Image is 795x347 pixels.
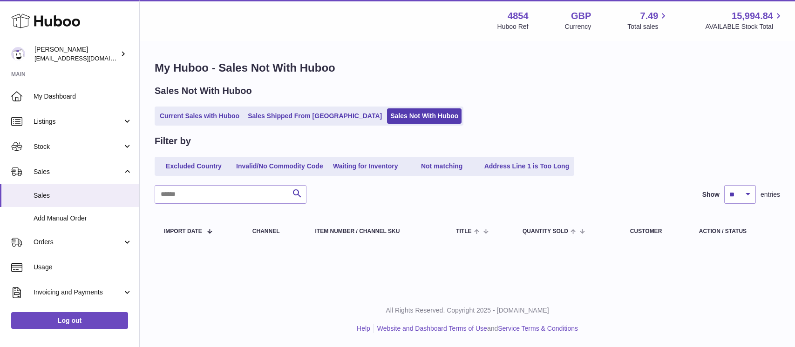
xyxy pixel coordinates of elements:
[699,228,771,234] div: Action / Status
[164,228,202,234] span: Import date
[34,167,122,176] span: Sales
[627,22,669,31] span: Total sales
[630,228,680,234] div: Customer
[34,214,132,223] span: Add Manual Order
[508,10,529,22] strong: 4854
[147,306,788,315] p: All Rights Reserved. Copyright 2025 - [DOMAIN_NAME]
[565,22,591,31] div: Currency
[155,60,780,75] h1: My Huboo - Sales Not With Huboo
[34,142,122,151] span: Stock
[497,22,529,31] div: Huboo Ref
[328,159,403,174] a: Waiting for Inventory
[34,54,137,62] span: [EMAIL_ADDRESS][DOMAIN_NAME]
[252,228,297,234] div: Channel
[456,228,471,234] span: Title
[377,325,487,332] a: Website and Dashboard Terms of Use
[233,159,326,174] a: Invalid/No Commodity Code
[357,325,370,332] a: Help
[732,10,773,22] span: 15,994.84
[705,10,784,31] a: 15,994.84 AVAILABLE Stock Total
[498,325,578,332] a: Service Terms & Conditions
[387,108,462,124] a: Sales Not With Huboo
[405,159,479,174] a: Not matching
[11,47,25,61] img: jimleo21@yahoo.gr
[702,190,720,199] label: Show
[374,324,578,333] li: and
[156,108,243,124] a: Current Sales with Huboo
[640,10,659,22] span: 7.49
[34,191,132,200] span: Sales
[34,117,122,126] span: Listings
[571,10,591,22] strong: GBP
[34,238,122,247] span: Orders
[627,10,669,31] a: 7.49 Total sales
[705,22,784,31] span: AVAILABLE Stock Total
[11,312,128,329] a: Log out
[761,190,780,199] span: entries
[315,228,438,234] div: Item Number / Channel SKU
[155,85,252,97] h2: Sales Not With Huboo
[34,263,132,272] span: Usage
[481,159,573,174] a: Address Line 1 is Too Long
[156,159,231,174] a: Excluded Country
[34,288,122,297] span: Invoicing and Payments
[34,92,132,101] span: My Dashboard
[155,135,191,147] h2: Filter by
[245,108,385,124] a: Sales Shipped From [GEOGRAPHIC_DATA]
[34,45,118,63] div: [PERSON_NAME]
[523,228,568,234] span: Quantity Sold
